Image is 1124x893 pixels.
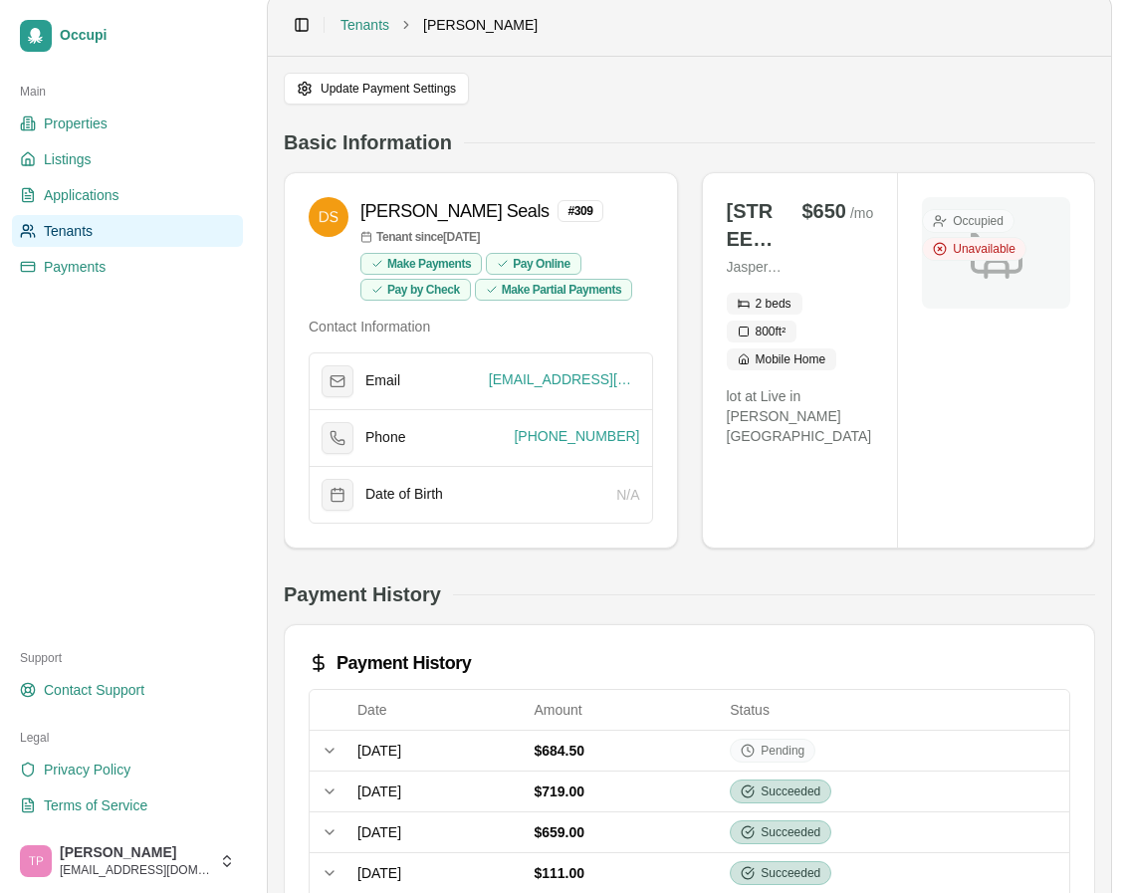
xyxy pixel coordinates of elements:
a: Tenants [12,215,243,247]
span: Unavailable [953,241,1015,257]
th: Amount [526,690,722,730]
span: [DATE] [357,783,401,799]
a: Payments [12,251,243,283]
span: $111.00 [534,865,584,881]
div: 800 ft² [727,321,797,342]
p: Jasper, AL, 35504 [727,257,783,277]
span: $659.00 [534,824,584,840]
span: Email [365,372,400,390]
span: [DATE] [357,824,401,840]
span: [DATE] [357,743,401,759]
span: Tenants [44,221,93,241]
a: Terms of Service [12,789,243,821]
span: Pending [761,743,804,759]
h3: [PERSON_NAME] Seals [360,197,550,225]
h4: Contact Information [309,317,653,336]
span: Succeeded [761,783,820,799]
span: Listings [44,149,91,169]
span: Succeeded [761,865,820,881]
span: Terms of Service [44,795,147,815]
th: Status [722,690,1069,730]
a: Properties [12,108,243,139]
span: Applications [44,185,119,205]
span: Succeeded [761,824,820,840]
a: Applications [12,179,243,211]
span: [PERSON_NAME] [60,844,211,862]
p: lot at Live in [PERSON_NAME][GEOGRAPHIC_DATA] [727,386,874,446]
span: [EMAIL_ADDRESS][DOMAIN_NAME] [489,369,640,389]
span: Date of Birth [365,486,443,504]
span: [PERSON_NAME] [423,15,538,35]
span: Phone [365,429,405,447]
span: [EMAIL_ADDRESS][DOMAIN_NAME] [60,862,211,878]
div: Make Partial Payments [475,279,633,301]
a: Occupi [12,12,243,60]
a: Privacy Policy [12,754,243,785]
th: Date [349,690,526,730]
span: $684.50 [534,743,584,759]
span: $650 [801,197,846,225]
span: $719.00 [534,783,584,799]
div: Payment History [309,649,1070,677]
h2: Payment History [284,580,441,608]
div: Pay Online [486,253,581,275]
div: Make Payments [360,253,482,275]
a: Contact Support [12,674,243,706]
span: [DATE] [357,865,401,881]
span: / mo [850,203,873,223]
p: [STREET_ADDRESS][PERSON_NAME] [727,197,783,253]
div: Legal [12,722,243,754]
button: Update Payment Settings [284,73,469,105]
p: Tenant since [DATE] [360,229,653,245]
span: N/A [616,487,639,503]
button: Taylor Peake[PERSON_NAME][EMAIL_ADDRESS][DOMAIN_NAME] [12,837,243,885]
nav: breadcrumb [340,15,538,35]
span: Payments [44,257,106,277]
span: Privacy Policy [44,760,130,780]
div: # 309 [558,200,604,222]
h2: Basic Information [284,128,452,156]
span: [PHONE_NUMBER] [514,426,639,446]
span: Occupi [60,27,235,45]
a: Tenants [340,15,389,35]
span: Properties [44,113,108,133]
div: Pay by Check [360,279,471,301]
span: Contact Support [44,680,144,700]
img: Daniel Seals [309,197,348,237]
a: Listings [12,143,243,175]
span: Occupied [953,213,1004,229]
div: Main [12,76,243,108]
div: Support [12,642,243,674]
div: Mobile Home [727,348,837,370]
img: Taylor Peake [20,845,52,877]
div: 2 beds [727,293,802,315]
